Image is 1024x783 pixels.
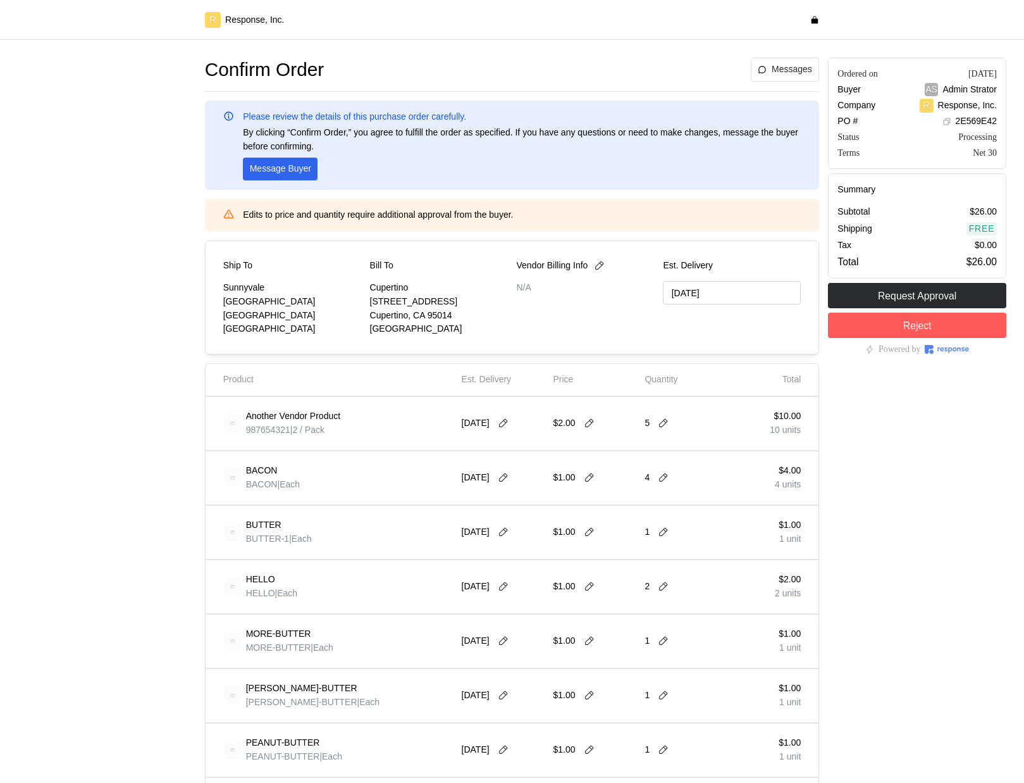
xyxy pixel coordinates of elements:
p: PO # [837,115,858,128]
input: MM/DD/YYYY [663,281,801,304]
img: Response Logo [925,345,969,354]
p: $1.00 [779,627,801,641]
p: Response, Inc. [225,13,284,27]
p: BUTTER [246,518,281,532]
p: [DATE] [462,525,490,539]
p: $10.00 [770,410,801,423]
p: Ship To [223,259,252,273]
p: 10 units [770,423,801,437]
p: $1.00 [553,471,575,485]
p: 4 [645,471,650,485]
button: Messages [751,58,820,82]
img: svg%3e [223,632,242,650]
p: Vendor Billing Info [517,259,588,273]
p: [DATE] [462,417,490,430]
p: $1.00 [553,525,575,539]
p: [PERSON_NAME]-BUTTER [246,682,357,696]
span: | Each [311,642,333,653]
p: 5 [645,417,650,430]
p: 1 unit [779,641,801,655]
span: BUTTER-1 [246,534,289,544]
p: [DATE] [462,580,490,594]
div: Terms [837,146,860,160]
span: MORE-BUTTER [246,642,311,653]
p: [DATE] [462,634,490,648]
p: $1.00 [553,689,575,703]
p: AS [925,83,937,97]
p: [STREET_ADDRESS] [370,295,508,309]
p: Please review the details of this purchase order carefully. [243,110,466,124]
p: $1.00 [553,634,575,648]
button: Message Buyer [243,158,318,180]
button: Request Approval [828,283,1006,308]
p: $1.00 [779,736,801,750]
span: BACON [246,479,278,489]
p: Admin Strator [942,83,997,97]
p: 1 unit [779,532,801,546]
p: PEANUT-BUTTER [246,736,320,750]
p: [GEOGRAPHIC_DATA] [223,309,361,323]
p: Tax [837,239,851,253]
button: Reject [828,313,1006,338]
span: | 2 / Pack [290,425,324,435]
img: svg%3e [223,414,242,432]
h5: Summary [837,183,997,196]
p: Product [223,373,254,387]
p: 4 units [775,478,801,492]
p: Reject [903,318,932,334]
p: Bill To [370,259,393,273]
p: Shipping [837,222,872,236]
p: [DATE] [462,689,490,703]
p: $2.00 [775,573,801,587]
p: [DATE] [462,743,490,757]
div: Ordered on [837,67,877,80]
img: svg%3e [223,686,242,705]
p: Response, Inc. [938,99,997,113]
p: $26.00 [966,254,997,270]
p: Est. Delivery [663,259,801,273]
p: N/A [517,281,655,295]
img: svg%3e [223,523,242,541]
p: Price [553,373,573,387]
p: [GEOGRAPHIC_DATA] [223,295,361,309]
span: | Each [319,751,342,761]
p: 1 unit [779,696,801,710]
div: Net 30 [973,146,997,160]
span: HELLO [246,588,275,598]
p: Total [837,254,858,270]
p: Messages [772,63,812,77]
p: $1.00 [779,682,801,696]
p: Total [782,373,801,387]
p: HELLO [246,573,275,587]
h1: Confirm Order [205,58,324,82]
span: | Each [357,697,380,707]
p: BACON [246,464,278,478]
p: $1.00 [779,518,801,532]
p: Another Vendor Product [246,410,340,423]
p: 2 [645,580,650,594]
p: R [923,99,930,113]
p: Buyer [837,83,861,97]
p: 1 unit [779,750,801,764]
p: $26.00 [970,205,997,219]
p: Quantity [645,373,677,387]
img: svg%3e [223,468,242,487]
span: 987654321 [246,425,290,435]
span: | Each [289,534,312,544]
p: Message Buyer [250,162,311,176]
p: 2E569E42 [956,115,997,128]
p: By clicking “Confirm Order,” you agree to fulfill the order as specified. If you have any questio... [243,126,801,153]
p: 1 [645,525,650,539]
p: $1.00 [553,580,575,594]
p: Request Approval [878,288,956,304]
p: Sunnyvale [223,281,361,295]
span: PEANUT-BUTTER [246,751,320,761]
p: 1 [645,634,650,648]
span: | Each [275,588,298,598]
p: Cupertino, CA 95014 [370,309,508,323]
p: $4.00 [775,464,801,478]
p: R [209,13,216,27]
p: 2 units [775,587,801,601]
img: svg%3e [223,741,242,759]
p: Company [837,99,875,113]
